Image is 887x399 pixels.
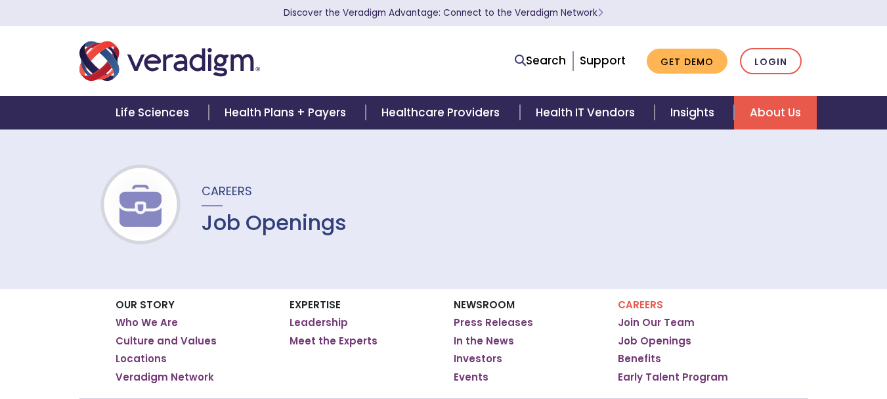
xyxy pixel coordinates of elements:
[290,335,378,348] a: Meet the Experts
[79,39,260,83] img: Veradigm logo
[740,48,802,75] a: Login
[618,371,728,384] a: Early Talent Program
[454,335,514,348] a: In the News
[454,352,502,365] a: Investors
[116,335,217,348] a: Culture and Values
[515,52,566,70] a: Search
[454,371,488,384] a: Events
[202,210,347,235] h1: Job Openings
[655,96,734,129] a: Insights
[116,371,214,384] a: Veradigm Network
[454,316,533,329] a: Press Releases
[580,53,626,68] a: Support
[520,96,655,129] a: Health IT Vendors
[647,49,727,74] a: Get Demo
[618,352,661,365] a: Benefits
[209,96,366,129] a: Health Plans + Payers
[366,96,519,129] a: Healthcare Providers
[202,183,252,199] span: Careers
[734,96,817,129] a: About Us
[284,7,603,19] a: Discover the Veradigm Advantage: Connect to the Veradigm NetworkLearn More
[100,96,209,129] a: Life Sciences
[116,352,167,365] a: Locations
[290,316,348,329] a: Leadership
[618,316,695,329] a: Join Our Team
[597,7,603,19] span: Learn More
[618,335,691,348] a: Job Openings
[116,316,178,329] a: Who We Are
